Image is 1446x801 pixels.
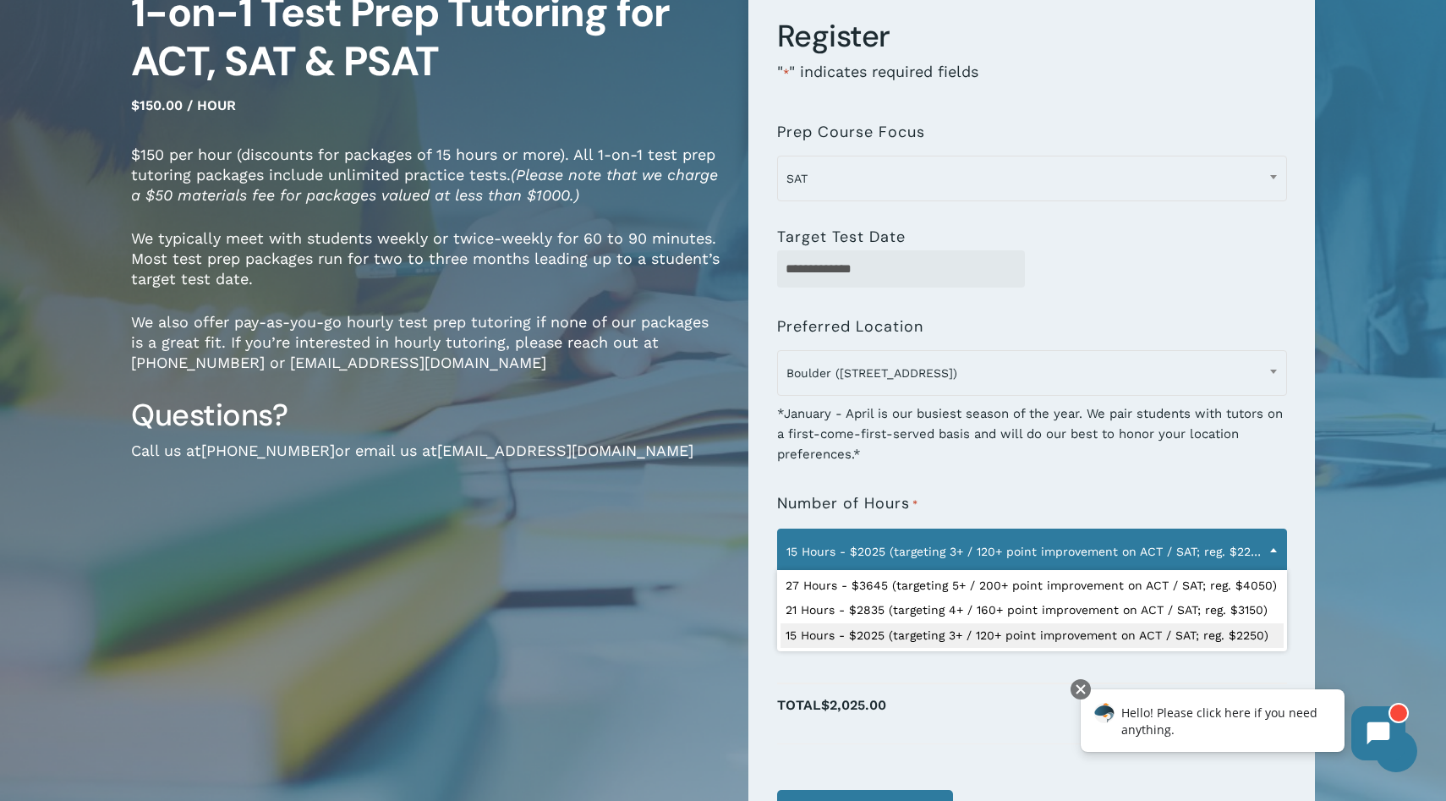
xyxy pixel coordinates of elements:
[201,442,335,459] a: [PHONE_NUMBER]
[777,392,1287,464] div: *January - April is our busiest season of the year. We pair students with tutors on a first-come-...
[781,623,1284,649] li: 15 Hours - $2025 (targeting 3+ / 120+ point improvement on ACT / SAT; reg. $2250)
[437,442,693,459] a: [EMAIL_ADDRESS][DOMAIN_NAME]
[777,318,923,335] label: Preferred Location
[778,161,1286,196] span: SAT
[777,62,1287,107] p: " " indicates required fields
[778,355,1286,391] span: Boulder (1320 Pearl St.)
[131,228,723,312] p: We typically meet with students weekly or twice-weekly for 60 to 90 minutes. Most test prep packa...
[777,228,906,245] label: Target Test Date
[778,534,1286,569] span: 15 Hours - $2025 (targeting 3+ / 120+ point improvement on ACT / SAT; reg. $2250)
[131,441,723,484] p: Call us at or email us at
[821,697,886,713] span: $2,025.00
[131,145,723,228] p: $150 per hour (discounts for packages of 15 hours or more). All 1-on-1 test prep tutoring package...
[131,396,723,435] h3: Questions?
[131,166,718,204] em: (Please note that we charge a $50 materials fee for packages valued at less than $1000.)
[777,17,1287,56] h3: Register
[777,156,1287,201] span: SAT
[1063,676,1422,777] iframe: Chatbot
[777,123,925,140] label: Prep Course Focus
[781,573,1284,599] li: 27 Hours - $3645 (targeting 5+ / 200+ point improvement on ACT / SAT; reg. $4050)
[777,693,1287,736] p: Total
[781,598,1284,623] li: 21 Hours - $2835 (targeting 4+ / 160+ point improvement on ACT / SAT; reg. $3150)
[777,495,918,513] label: Number of Hours
[777,529,1287,574] span: 15 Hours - $2025 (targeting 3+ / 120+ point improvement on ACT / SAT; reg. $2250)
[131,312,723,396] p: We also offer pay-as-you-go hourly test prep tutoring if none of our packages is a great fit. If ...
[777,350,1287,396] span: Boulder (1320 Pearl St.)
[131,97,236,113] span: $150.00 / hour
